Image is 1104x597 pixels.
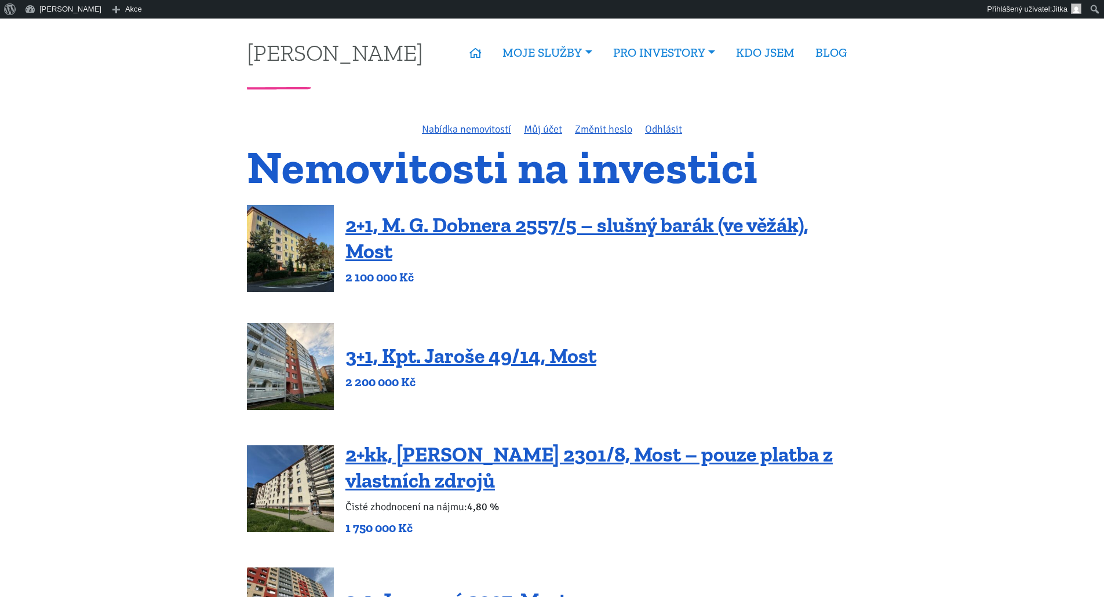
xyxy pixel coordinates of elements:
a: 3+1, Kpt. Jaroše 49/14, Most [345,343,596,368]
h1: Nemovitosti na investici [247,148,857,186]
p: 2 200 000 Kč [345,374,596,390]
a: PRO INVESTORY [603,39,726,66]
a: Můj účet [524,123,562,135]
a: 2+kk, [PERSON_NAME] 2301/8, Most – pouze platba z vlastních zdrojů [345,442,833,493]
a: BLOG [805,39,857,66]
a: MOJE SLUŽBY [492,39,602,66]
span: Jitka [1052,5,1067,13]
p: 2 100 000 Kč [345,269,857,285]
p: 1 750 000 Kč [345,520,857,536]
a: Nabídka nemovitostí [422,123,511,135]
p: Čisté zhodnocení na nájmu: [345,499,857,515]
a: KDO JSEM [726,39,805,66]
a: Změnit heslo [575,123,632,135]
a: Odhlásit [645,123,682,135]
a: 2+1, M. G. Dobnera 2557/5 – slušný barák (ve věžák), Most [345,213,808,263]
b: 4,80 % [467,500,499,513]
a: [PERSON_NAME] [247,41,423,64]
